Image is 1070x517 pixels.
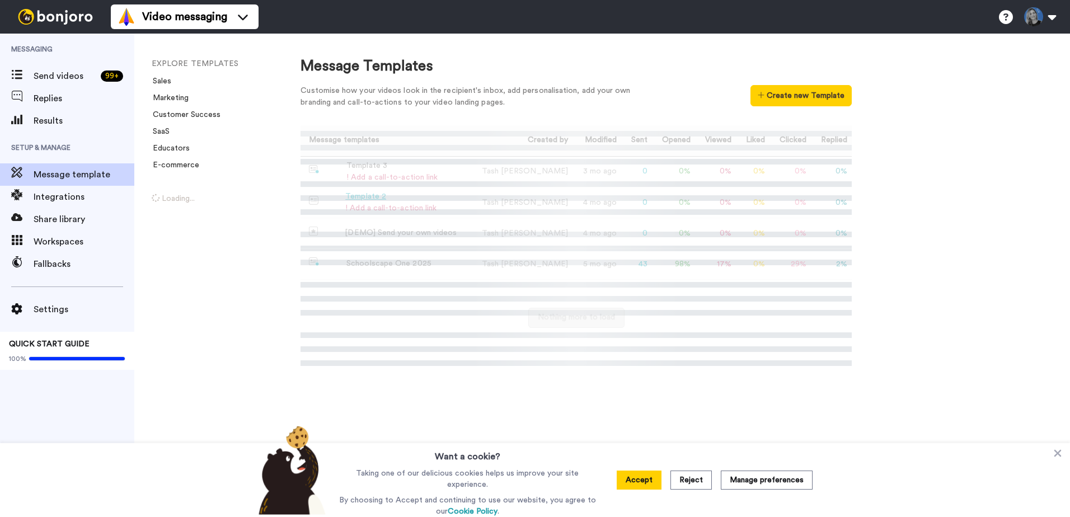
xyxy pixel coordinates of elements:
[621,187,651,218] td: 0
[345,203,437,214] div: ! Add a call-to-action link
[34,257,134,271] span: Fallbacks
[146,144,190,152] a: Educators
[346,160,438,172] div: Template 3
[118,8,135,26] img: vm-color.svg
[736,249,769,280] td: 0 %
[34,168,134,181] span: Message template
[621,249,651,280] td: 43
[9,354,26,363] span: 100%
[769,156,811,187] td: 0 %
[617,471,661,490] button: Accept
[621,156,651,187] td: 0
[652,218,695,249] td: 0 %
[811,249,852,280] td: 2 %
[750,85,852,106] button: Create new Template
[769,187,811,218] td: 0 %
[345,191,437,203] div: Template 2
[528,308,625,328] button: Nothing more to load
[501,229,568,237] span: [PERSON_NAME]
[469,125,573,156] th: Created by
[469,218,573,249] td: Tash
[146,128,170,135] a: SaaS
[301,125,468,156] th: Message templates
[501,260,568,268] span: [PERSON_NAME]
[146,94,189,102] a: Marketing
[469,249,573,280] td: Tash
[345,227,457,239] div: [DEMO] Send your own videos
[695,187,736,218] td: 0 %
[501,199,568,206] span: [PERSON_NAME]
[469,156,573,187] td: Tash
[34,114,134,128] span: Results
[572,187,621,218] td: 4 mo ago
[736,125,769,156] th: Liked
[652,187,695,218] td: 0 %
[435,443,500,463] h3: Want a cookie?
[670,471,712,490] button: Reject
[152,58,303,70] li: EXPLORE TEMPLATES
[34,303,134,316] span: Settings
[34,235,134,248] span: Workspaces
[301,56,852,77] div: Message Templates
[142,9,227,25] span: Video messaging
[652,125,695,156] th: Opened
[309,196,318,205] img: Message-temps.svg
[769,249,811,280] td: 29 %
[695,156,736,187] td: 0 %
[9,340,90,348] span: QUICK START GUIDE
[811,218,852,249] td: 0 %
[572,249,621,280] td: 5 mo ago
[301,85,647,109] div: Customise how your videos look in the recipient's inbox, add personalisation, add your own brandi...
[346,258,431,270] div: Schoolscape One 2025
[34,213,134,226] span: Share library
[695,218,736,249] td: 0 %
[769,125,811,156] th: Clicked
[336,468,599,490] p: Taking one of our delicious cookies helps us improve your site experience.
[721,471,813,490] button: Manage preferences
[34,69,96,83] span: Send videos
[621,125,651,156] th: Sent
[572,218,621,249] td: 4 mo ago
[146,161,199,169] a: E-commerce
[34,92,134,105] span: Replies
[572,156,621,187] td: 3 mo ago
[346,172,438,184] div: ! Add a call-to-action link
[736,187,769,218] td: 0 %
[811,156,852,187] td: 0 %
[736,218,769,249] td: 0 %
[309,257,320,266] img: nextgen-template.svg
[811,125,852,156] th: Replied
[309,227,318,236] img: demo-template.svg
[152,195,195,203] span: Loading...
[695,125,736,156] th: Viewed
[652,249,695,280] td: 98 %
[101,70,123,82] div: 99 +
[146,77,171,85] a: Sales
[13,9,97,25] img: bj-logo-header-white.svg
[469,187,573,218] td: Tash
[309,165,320,174] img: nextgen-template.svg
[695,249,736,280] td: 17 %
[501,167,568,175] span: [PERSON_NAME]
[336,495,599,517] p: By choosing to Accept and continuing to use our website, you agree to our .
[621,218,651,249] td: 0
[769,218,811,249] td: 0 %
[448,507,498,515] a: Cookie Policy
[652,156,695,187] td: 0 %
[146,111,220,119] a: Customer Success
[736,156,769,187] td: 0 %
[572,125,621,156] th: Modified
[811,187,852,218] td: 0 %
[248,425,331,515] img: bear-with-cookie.png
[34,190,134,204] span: Integrations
